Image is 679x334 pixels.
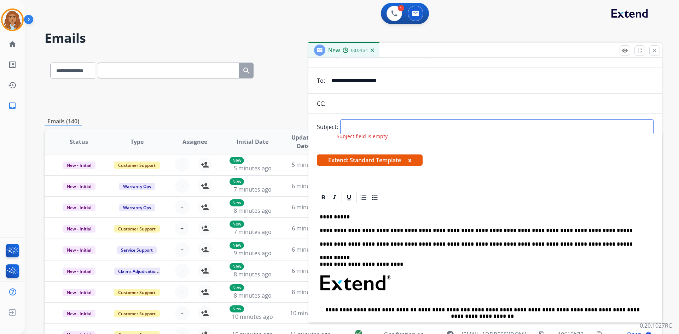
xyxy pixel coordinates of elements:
[230,157,244,164] p: New
[234,249,272,257] span: 9 minutes ago
[370,192,380,203] div: Bullet List
[234,207,272,215] span: 8 minutes ago
[398,5,404,11] div: 1
[234,164,272,172] span: 5 minutes ago
[201,245,209,254] mat-icon: person_add
[114,310,160,317] span: Customer Support
[175,242,189,257] button: +
[234,270,272,278] span: 8 minutes ago
[234,292,272,299] span: 8 minutes ago
[175,221,189,235] button: +
[180,224,184,233] span: +
[180,182,184,190] span: +
[175,285,189,299] button: +
[317,154,423,166] span: Extend: Standard Template
[237,137,268,146] span: Initial Date
[180,288,184,296] span: +
[175,200,189,214] button: +
[45,117,82,126] p: Emails (140)
[45,31,662,45] h2: Emails
[8,81,17,89] mat-icon: history
[292,182,330,190] span: 6 minutes ago
[114,289,160,296] span: Customer Support
[292,246,330,253] span: 6 minutes ago
[317,99,325,108] p: CC:
[637,47,643,54] mat-icon: fullscreen
[230,284,244,291] p: New
[318,192,329,203] div: Bold
[182,137,207,146] span: Assignee
[317,123,338,131] p: Subject:
[358,192,369,203] div: Ordered List
[292,224,330,232] span: 6 minutes ago
[408,156,411,164] button: x
[117,246,157,254] span: Service Support
[651,47,658,54] mat-icon: close
[8,40,17,48] mat-icon: home
[63,204,95,211] span: New - Initial
[201,288,209,296] mat-icon: person_add
[292,267,330,275] span: 6 minutes ago
[63,268,95,275] span: New - Initial
[175,306,189,320] button: +
[292,161,330,169] span: 5 minutes ago
[230,263,244,270] p: New
[63,225,95,233] span: New - Initial
[63,289,95,296] span: New - Initial
[63,310,95,317] span: New - Initial
[242,66,251,75] mat-icon: search
[232,313,273,321] span: 10 minutes ago
[63,183,95,190] span: New - Initial
[201,224,209,233] mat-icon: person_add
[201,160,209,169] mat-icon: person_add
[288,133,320,150] span: Updated Date
[8,101,17,110] mat-icon: inbox
[180,309,184,317] span: +
[175,158,189,172] button: +
[175,179,189,193] button: +
[230,199,244,206] p: New
[180,266,184,275] span: +
[230,305,244,312] p: New
[119,183,155,190] span: Warranty Ops
[8,60,17,69] mat-icon: list_alt
[70,137,88,146] span: Status
[344,192,354,203] div: Underline
[63,162,95,169] span: New - Initial
[180,160,184,169] span: +
[328,46,340,54] span: New
[234,186,272,193] span: 7 minutes ago
[201,203,209,211] mat-icon: person_add
[63,246,95,254] span: New - Initial
[230,178,244,185] p: New
[180,245,184,254] span: +
[114,162,160,169] span: Customer Support
[290,309,331,317] span: 10 minutes ago
[292,203,330,211] span: 6 minutes ago
[329,192,340,203] div: Italic
[2,10,22,30] img: avatar
[234,228,272,236] span: 7 minutes ago
[317,76,325,85] p: To:
[230,242,244,249] p: New
[292,288,330,296] span: 8 minutes ago
[230,221,244,228] p: New
[337,133,389,140] span: Subject field is empty.
[114,225,160,233] span: Customer Support
[201,266,209,275] mat-icon: person_add
[640,321,672,330] p: 0.20.1027RC
[351,48,368,53] span: 00:04:31
[130,137,144,146] span: Type
[201,309,209,317] mat-icon: person_add
[622,47,628,54] mat-icon: remove_red_eye
[114,268,162,275] span: Claims Adjudication
[119,204,155,211] span: Warranty Ops
[175,264,189,278] button: +
[201,182,209,190] mat-icon: person_add
[180,203,184,211] span: +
